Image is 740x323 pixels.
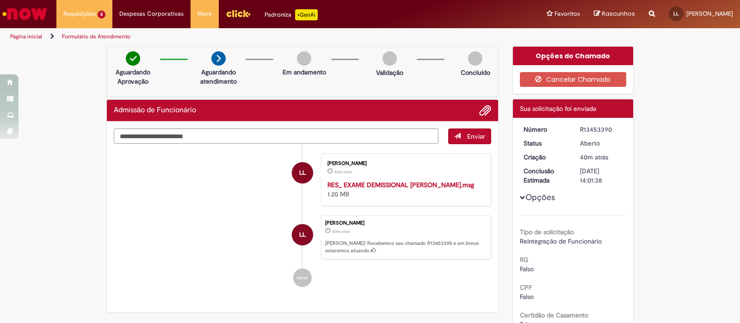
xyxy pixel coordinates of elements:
[334,169,352,175] span: 42m atrás
[114,215,491,260] li: Larissa Latanzio Montezel Lemes
[580,152,623,162] div: 27/08/2025 16:01:34
[520,256,528,264] b: RG
[111,67,155,86] p: Aguardando Aprovação
[292,162,313,183] div: Larissa Latanzio Montezel Lemes
[382,51,397,66] img: img-circle-grey.png
[332,229,350,234] time: 27/08/2025 16:01:34
[265,9,318,20] div: Padroniza
[98,11,105,18] span: 5
[376,68,403,77] p: Validação
[520,228,574,236] b: Tipo de solicitação
[197,9,212,18] span: More
[299,224,306,246] span: LL
[114,144,491,297] ul: Histórico de tíquete
[517,139,573,148] dt: Status
[468,51,482,66] img: img-circle-grey.png
[327,161,481,166] div: [PERSON_NAME]
[327,180,481,199] div: 1.20 MB
[520,237,602,245] span: Reintegração de Funcionário
[299,162,306,184] span: LL
[62,33,130,40] a: Formulário de Atendimento
[292,224,313,245] div: Larissa Latanzio Montezel Lemes
[594,10,635,18] a: Rascunhos
[520,265,534,273] span: Falso
[513,47,634,65] div: Opções do Chamado
[325,220,486,226] div: [PERSON_NAME]
[119,9,184,18] span: Despesas Corporativas
[517,166,573,185] dt: Conclusão Estimada
[686,10,733,18] span: [PERSON_NAME]
[283,67,326,77] p: Em andamento
[602,9,635,18] span: Rascunhos
[467,132,485,140] span: Enviar
[226,6,251,20] img: click_logo_yellow_360x200.png
[10,33,42,40] a: Página inicial
[196,67,241,86] p: Aguardando atendimento
[580,166,623,185] div: [DATE] 14:01:38
[580,153,608,161] span: 40m atrás
[555,9,580,18] span: Favoritos
[7,28,487,45] ul: Trilhas de página
[673,11,679,17] span: LL
[461,68,490,77] p: Concluído
[580,139,623,148] div: Aberto
[114,128,438,144] textarea: Digite sua mensagem aqui...
[520,293,534,301] span: Falso
[325,240,486,254] p: [PERSON_NAME]! Recebemos seu chamado R13453390 e em breve estaremos atuando.
[295,9,318,20] p: +GenAi
[520,104,596,113] span: Sua solicitação foi enviada
[520,283,532,292] b: CPF
[327,181,474,189] a: RES_ EXAME DEMISSIONAL [PERSON_NAME].msg
[517,125,573,134] dt: Número
[211,51,226,66] img: arrow-next.png
[479,104,491,116] button: Adicionar anexos
[580,153,608,161] time: 27/08/2025 16:01:34
[114,106,196,115] h2: Admissão de Funcionário Histórico de tíquete
[126,51,140,66] img: check-circle-green.png
[63,9,96,18] span: Requisições
[580,125,623,134] div: R13453390
[517,152,573,162] dt: Criação
[520,311,588,319] b: Certidão de Casamento
[448,128,491,144] button: Enviar
[297,51,311,66] img: img-circle-grey.png
[1,5,49,23] img: ServiceNow
[334,169,352,175] time: 27/08/2025 15:59:53
[520,72,627,87] button: Cancelar Chamado
[332,229,350,234] span: 40m atrás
